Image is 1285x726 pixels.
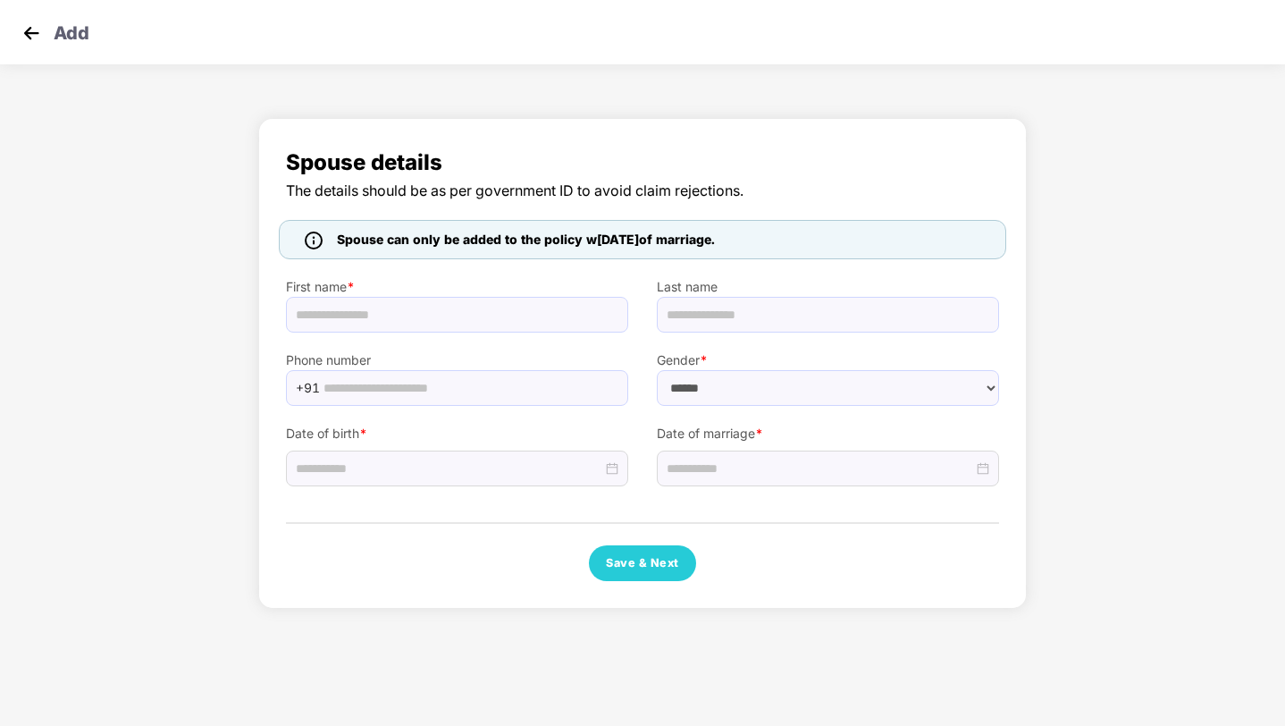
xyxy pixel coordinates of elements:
[286,277,628,297] label: First name
[657,424,999,443] label: Date of marriage
[296,375,320,401] span: +91
[54,20,89,41] p: Add
[286,350,628,370] label: Phone number
[286,146,999,180] span: Spouse details
[657,277,999,297] label: Last name
[337,230,715,249] span: Spouse can only be added to the policy w[DATE]of marriage.
[589,545,696,581] button: Save & Next
[286,180,999,202] span: The details should be as per government ID to avoid claim rejections.
[286,424,628,443] label: Date of birth
[305,232,323,249] img: icon
[657,350,999,370] label: Gender
[18,20,45,46] img: svg+xml;base64,PHN2ZyB4bWxucz0iaHR0cDovL3d3dy53My5vcmcvMjAwMC9zdmciIHdpZHRoPSIzMCIgaGVpZ2h0PSIzMC...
